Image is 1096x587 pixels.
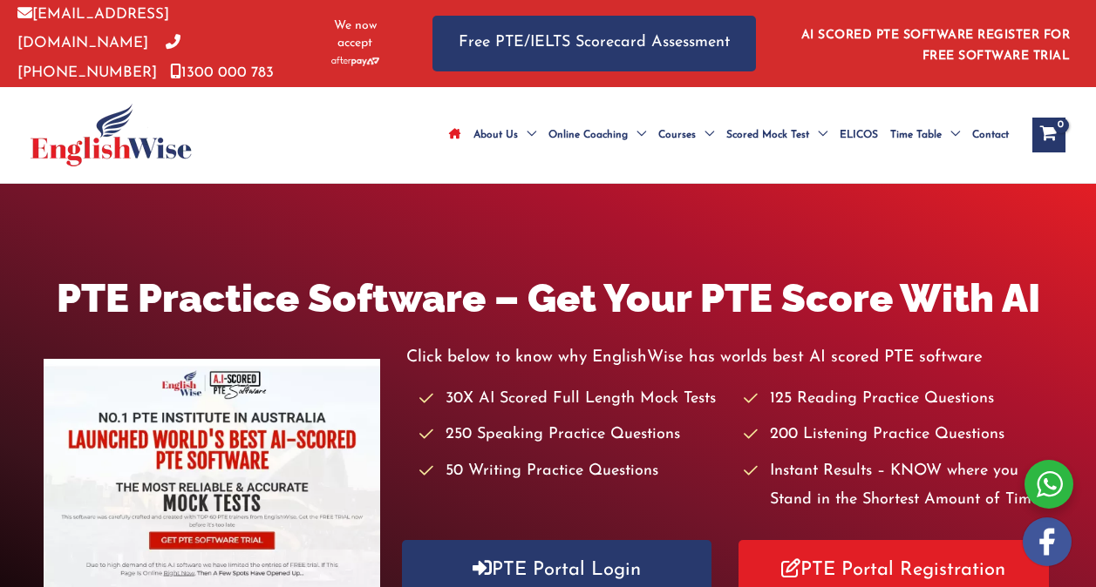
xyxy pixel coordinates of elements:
li: 30X AI Scored Full Length Mock Tests [419,385,727,414]
p: Click below to know why EnglishWise has worlds best AI scored PTE software [406,343,1052,372]
nav: Site Navigation: Main Menu [443,105,1015,165]
span: Scored Mock Test [726,105,809,165]
li: Instant Results – KNOW where you Stand in the Shortest Amount of Time [744,457,1052,516]
span: Menu Toggle [809,105,827,165]
a: Free PTE/IELTS Scorecard Assessment [432,16,756,71]
a: 1300 000 783 [170,65,274,80]
a: [PHONE_NUMBER] [17,36,180,79]
li: 250 Speaking Practice Questions [419,421,727,449]
li: 125 Reading Practice Questions [744,385,1052,414]
a: Online CoachingMenu Toggle [542,105,652,165]
span: About Us [473,105,518,165]
span: Contact [972,105,1009,165]
span: Menu Toggle [628,105,646,165]
a: View Shopping Cart, empty [1032,118,1065,152]
span: Menu Toggle [942,105,960,165]
h1: PTE Practice Software – Get Your PTE Score With AI [44,271,1052,326]
img: white-facebook.png [1023,517,1072,566]
a: [EMAIL_ADDRESS][DOMAIN_NAME] [17,7,169,51]
img: cropped-ew-logo [31,104,192,166]
a: About UsMenu Toggle [467,105,542,165]
span: Online Coaching [548,105,628,165]
aside: Header Widget 1 [791,15,1079,71]
li: 50 Writing Practice Questions [419,457,727,486]
a: Contact [966,105,1015,165]
span: We now accept [322,17,389,52]
span: Time Table [890,105,942,165]
span: Courses [658,105,696,165]
a: Scored Mock TestMenu Toggle [720,105,834,165]
a: Time TableMenu Toggle [884,105,966,165]
li: 200 Listening Practice Questions [744,421,1052,449]
span: Menu Toggle [518,105,536,165]
a: AI SCORED PTE SOFTWARE REGISTER FOR FREE SOFTWARE TRIAL [801,29,1071,63]
img: Afterpay-Logo [331,57,379,66]
span: ELICOS [840,105,878,165]
span: Menu Toggle [696,105,714,165]
a: CoursesMenu Toggle [652,105,720,165]
a: ELICOS [834,105,884,165]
